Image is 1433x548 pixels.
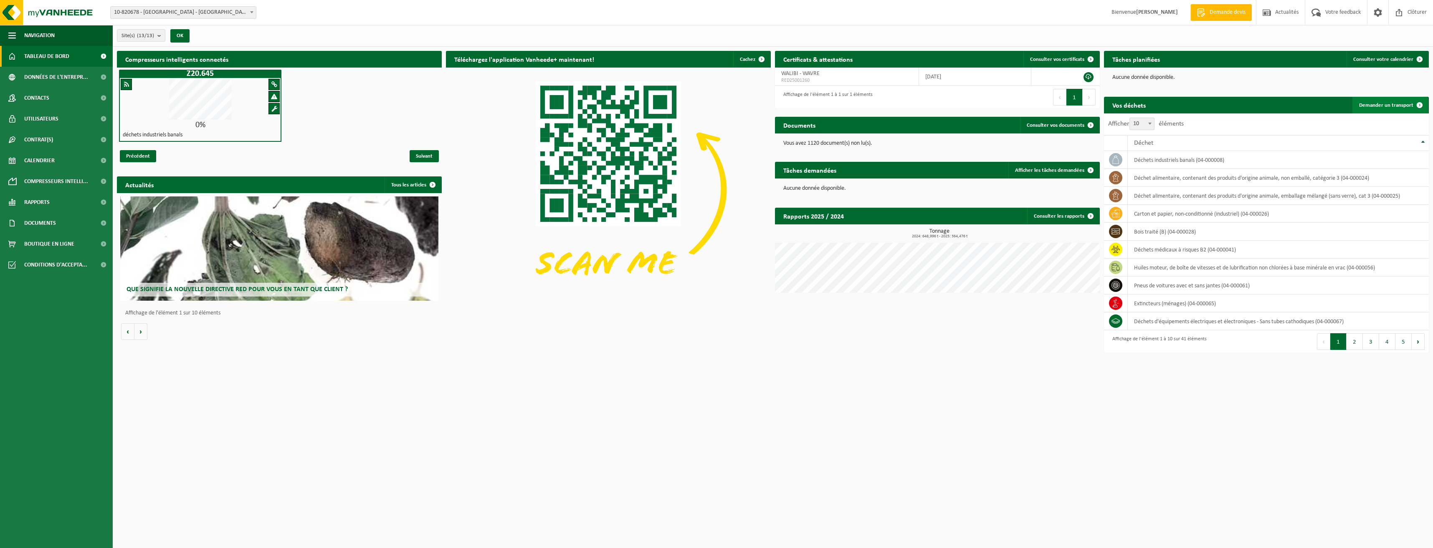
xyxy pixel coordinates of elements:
a: Demande devis [1190,4,1252,21]
button: 3 [1363,333,1379,350]
h2: Documents [775,117,824,133]
span: Navigation [24,25,55,46]
div: Affichage de l'élément 1 à 10 sur 41 éléments [1108,332,1207,351]
button: 1 [1330,333,1347,350]
span: Tableau de bord [24,46,69,67]
p: Aucune donnée disponible. [1112,75,1420,80]
td: extincteurs (ménages) (04-000065) [1128,294,1429,312]
span: Suivant [410,150,439,162]
strong: [PERSON_NAME] [1136,9,1178,15]
td: carton et papier, non-conditionné (industriel) (04-000026) [1128,205,1429,223]
span: Consulter votre calendrier [1353,57,1413,62]
span: 10 [1129,118,1155,130]
img: Download de VHEPlus App [446,68,771,311]
h2: Téléchargez l'application Vanheede+ maintenant! [446,51,603,67]
td: bois traité (B) (04-000028) [1128,223,1429,241]
a: Consulter les rapports [1027,208,1099,224]
button: 4 [1379,333,1395,350]
a: Tous les articles [385,176,441,193]
button: Next [1083,89,1096,106]
td: déchets industriels banals (04-000008) [1128,151,1429,169]
span: Consulter vos documents [1027,123,1084,128]
div: 0% [120,121,281,129]
span: 10-820678 - WALIBI - WAVRE [110,6,256,19]
span: Compresseurs intelli... [24,171,88,192]
h2: Actualités [117,176,162,193]
a: Demander un transport [1352,97,1428,113]
button: OK [170,29,190,43]
td: déchets d'équipements électriques et électroniques - Sans tubes cathodiques (04-000067) [1128,312,1429,330]
a: Consulter vos certificats [1023,51,1099,68]
button: Volgende [134,323,147,340]
label: Afficher éléments [1108,121,1184,127]
span: Que signifie la nouvelle directive RED pour vous en tant que client ? [127,286,348,293]
h2: Certificats & attestations [775,51,861,67]
button: 5 [1395,333,1412,350]
span: Boutique en ligne [24,234,74,254]
h2: Compresseurs intelligents connectés [117,51,442,67]
span: Consulter vos certificats [1030,57,1084,62]
span: Données de l'entrepr... [24,67,88,88]
span: Contrat(s) [24,129,53,150]
button: 1 [1066,89,1083,106]
td: déchets médicaux à risques B2 (04-000041) [1128,241,1429,259]
td: huiles moteur, de boîte de vitesses et de lubrification non chlorées à base minérale en vrac (04-... [1128,259,1429,277]
span: Demander un transport [1359,103,1413,108]
span: Demande devis [1208,8,1248,17]
h4: déchets industriels banals [123,132,182,138]
h1: Z20.645 [121,70,279,78]
div: Affichage de l'élément 1 à 1 sur 1 éléments [779,88,873,106]
span: Contacts [24,88,49,108]
span: 2024: 648,996 t - 2025: 364,476 t [779,234,1100,239]
button: Next [1412,333,1425,350]
span: Site(s) [122,30,154,42]
span: Documents [24,213,56,234]
span: RED25001260 [781,77,912,84]
span: Cachez [740,57,755,62]
button: Vorige [121,323,134,340]
span: Précédent [120,150,156,162]
button: 2 [1347,333,1363,350]
td: déchet alimentaire, contenant des produits d'origine animale, non emballé, catégorie 3 (04-000024) [1128,169,1429,187]
button: Cachez [733,51,770,68]
td: pneus de voitures avec et sans jantes (04-000061) [1128,277,1429,294]
button: Previous [1053,89,1066,106]
a: Afficher les tâches demandées [1008,162,1099,178]
td: [DATE] [919,68,1031,86]
a: Consulter vos documents [1020,117,1099,133]
p: Vous avez 1120 document(s) non lu(s). [783,141,1091,146]
count: (13/13) [137,33,154,38]
h3: Tonnage [779,229,1100,239]
span: Afficher les tâches demandées [1015,168,1084,173]
span: WALIBI - WAVRE [781,70,820,77]
span: Conditions d'accepta... [24,254,87,275]
a: Consulter votre calendrier [1347,51,1428,68]
h2: Tâches planifiées [1104,51,1168,67]
span: Calendrier [24,150,55,171]
h2: Rapports 2025 / 2024 [775,208,852,224]
p: Affichage de l'élément 1 sur 10 éléments [125,310,438,316]
button: Site(s)(13/13) [117,29,165,42]
span: Déchet [1134,140,1153,146]
button: Previous [1317,333,1330,350]
span: 10-820678 - WALIBI - WAVRE [111,7,256,18]
span: Rapports [24,192,50,213]
h2: Tâches demandées [775,162,845,178]
a: Que signifie la nouvelle directive RED pour vous en tant que client ? [120,196,438,301]
h2: Vos déchets [1104,97,1154,113]
td: déchet alimentaire, contenant des produits d'origine animale, emballage mélangé (sans verre), cat... [1128,187,1429,205]
span: 10 [1130,118,1154,130]
span: Utilisateurs [24,108,58,129]
p: Aucune donnée disponible. [783,186,1091,191]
